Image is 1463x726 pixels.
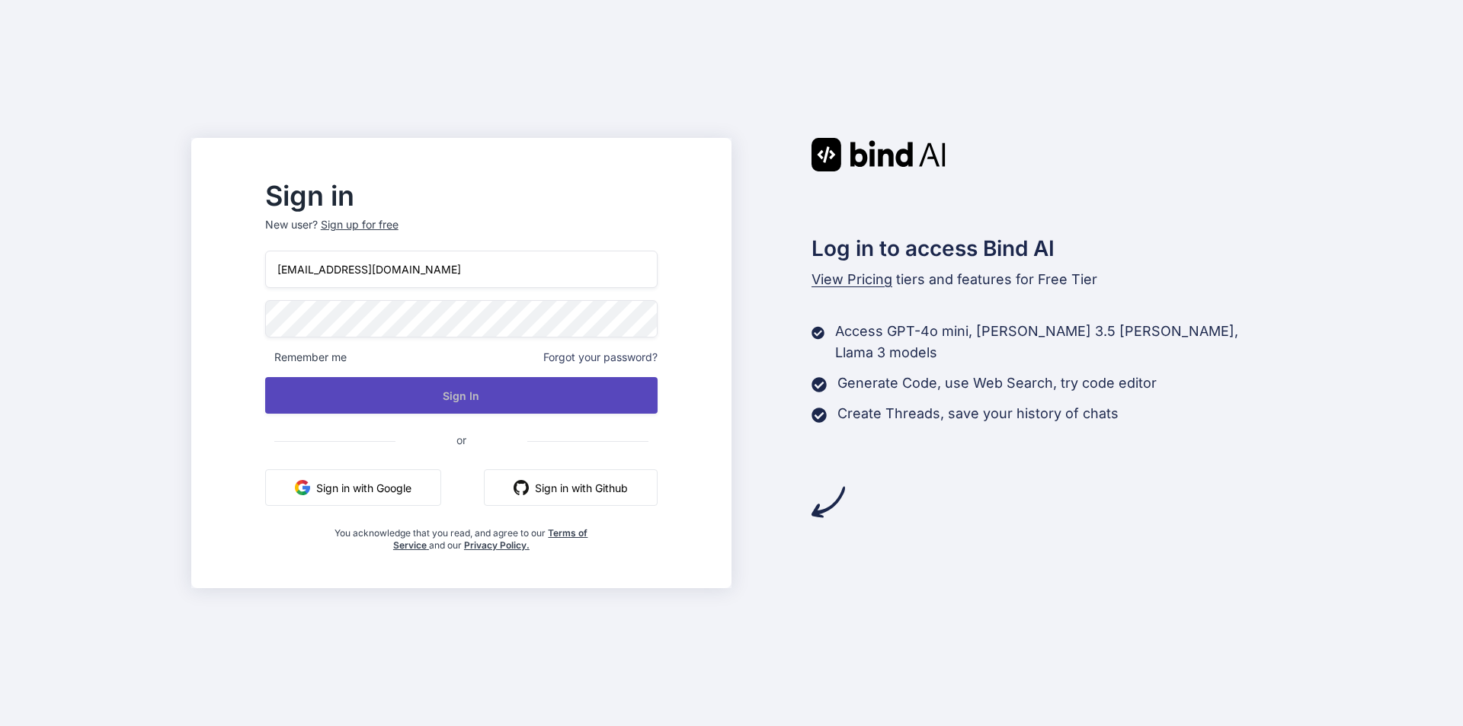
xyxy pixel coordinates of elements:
span: Remember me [265,350,347,365]
span: View Pricing [812,271,892,287]
button: Sign in with Google [265,469,441,506]
p: tiers and features for Free Tier [812,269,1272,290]
button: Sign In [265,377,658,414]
img: github [514,480,529,495]
img: arrow [812,485,845,519]
p: Access GPT-4o mini, [PERSON_NAME] 3.5 [PERSON_NAME], Llama 3 models [835,321,1272,363]
a: Privacy Policy. [464,539,530,551]
a: Terms of Service [393,527,588,551]
img: google [295,480,310,495]
p: Generate Code, use Web Search, try code editor [837,373,1157,394]
img: Bind AI logo [812,138,946,171]
h2: Log in to access Bind AI [812,232,1272,264]
h2: Sign in [265,184,658,208]
span: Forgot your password? [543,350,658,365]
input: Login or Email [265,251,658,288]
p: Create Threads, save your history of chats [837,403,1119,424]
p: New user? [265,217,658,251]
button: Sign in with Github [484,469,658,506]
div: Sign up for free [321,217,399,232]
div: You acknowledge that you read, and agree to our and our [331,518,593,552]
span: or [395,421,527,459]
